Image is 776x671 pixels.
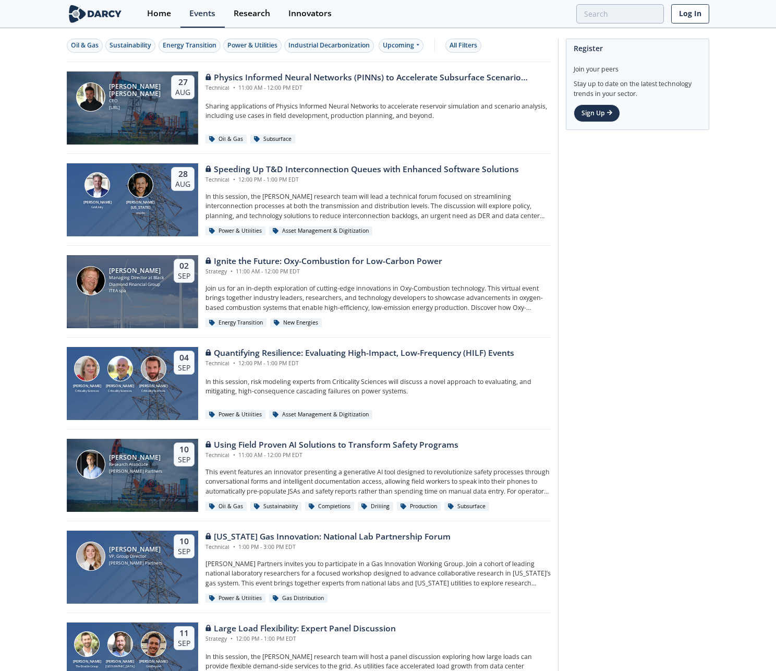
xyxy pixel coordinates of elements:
div: Register [574,39,701,57]
div: Ignite the Future: Oxy-Combustion for Low-Carbon Power [205,255,442,268]
div: Oil & Gas [71,41,99,50]
div: Sep [178,547,190,556]
img: Tyler Norris [107,631,133,657]
div: [PERSON_NAME] Partners [109,560,162,567]
div: 04 [178,353,190,363]
img: Susan Ginsburg [74,356,100,381]
span: • [231,451,237,459]
div: [PERSON_NAME] [104,659,137,665]
p: In this session, the [PERSON_NAME] research team will lead a technical forum focused on streamlin... [205,192,551,221]
div: 11 [178,628,190,639]
p: This event features an innovator presenting a generative AI tool designed to revolutionize safety... [205,468,551,496]
a: Patrick Imeson [PERSON_NAME] Managing Director at Black Diamond Financial Group ITEA spa 02 Sep I... [67,255,551,328]
p: In this session, risk modeling experts from Criticality Sciences will discuss a novel approach to... [205,377,551,397]
div: Sustainability [250,502,301,511]
button: All Filters [445,39,481,53]
div: Gas Distribution [269,594,328,603]
div: Home [147,9,171,18]
a: Susan Ginsburg [PERSON_NAME] Criticality Sciences Ben Ruddell [PERSON_NAME] Criticality Sciences ... [67,347,551,420]
div: All Filters [450,41,477,50]
div: Technical 12:00 PM - 1:00 PM EDT [205,360,514,368]
div: Large Load Flexibility: Expert Panel Discussion [205,622,396,635]
div: Sustainability [110,41,151,50]
div: Strategy 12:00 PM - 1:00 PM EDT [205,635,396,643]
div: Power & Utilities [205,226,265,236]
div: Technical 11:00 AM - 12:00 PM EDT [205,451,458,460]
div: Research Associate [109,461,162,468]
div: Aug [175,88,190,97]
input: Advanced Search [576,4,664,23]
div: 10 [178,536,190,547]
span: • [228,635,234,642]
a: Ruben Rodriguez Torrado [PERSON_NAME] [PERSON_NAME] CEO [URL] 27 Aug Physics Informed Neural Netw... [67,71,551,145]
div: [PERSON_NAME] [PERSON_NAME] [109,83,162,98]
img: Lindsey Motlow [76,542,105,571]
div: Oil & Gas [205,502,247,511]
div: Speeding Up T&D Interconnection Queues with Enhanced Software Solutions [205,163,519,176]
div: Oil & Gas [205,135,247,144]
div: Industrial Decarbonization [288,41,370,50]
div: [PERSON_NAME] [137,384,170,389]
div: Using Field Proven AI Solutions to Transform Safety Programs [205,439,458,451]
img: Juan Mayol [76,450,105,479]
img: Ryan Hledik [74,631,100,657]
div: [PERSON_NAME] [81,200,114,206]
div: [PERSON_NAME] [109,267,165,274]
div: Energy Transition [163,41,216,50]
p: Join us for an in-depth exploration of cutting-edge innovations in Oxy-Combustion technology. Thi... [205,284,551,313]
div: Sep [178,271,190,281]
div: Asset Management & Digitization [269,226,372,236]
div: CEO [109,98,162,104]
img: Brian Fitzsimons [84,172,110,198]
div: Aug [175,179,190,189]
span: • [231,84,237,91]
div: Managing Director at Black Diamond Financial Group [109,274,165,287]
img: Patrick Imeson [76,266,105,295]
button: Power & Utilities [223,39,282,53]
span: • [228,268,234,275]
button: Oil & Gas [67,39,103,53]
div: VP, Group Director [109,553,162,560]
div: Production [397,502,441,511]
div: [PERSON_NAME] [109,546,162,553]
img: Nick Guay [141,631,166,657]
div: Power & Utilities [227,41,277,50]
a: Sign Up [574,104,620,122]
div: envelio [124,211,156,215]
div: [GEOGRAPHIC_DATA] [104,664,137,668]
div: Stay up to date on the latest technology trends in your sector. [574,74,701,99]
div: Drilling [358,502,393,511]
div: 27 [175,77,190,88]
div: Technical 12:00 PM - 1:00 PM EDT [205,176,519,184]
div: The Brattle Group [70,664,104,668]
div: GridUnity [81,205,114,209]
img: logo-wide.svg [67,5,124,23]
div: Subsurface [444,502,489,511]
a: Juan Mayol [PERSON_NAME] Research Associate [PERSON_NAME] Partners 10 Sep Using Field Proven AI S... [67,439,551,512]
span: • [231,360,237,367]
div: Strategy 11:00 AM - 12:00 PM EDT [205,268,442,276]
div: [PERSON_NAME][US_STATE] [124,200,156,211]
button: Industrial Decarbonization [284,39,374,53]
div: Power & Utilities [205,410,265,420]
div: Energy Transition [205,318,266,328]
span: • [231,176,237,183]
div: Subsurface [250,135,295,144]
div: ITEA spa [109,287,165,294]
a: Log In [671,4,709,23]
div: Join your peers [574,57,701,74]
div: GridBeyond [137,664,170,668]
p: [PERSON_NAME] Partners invites you to participate in a Gas Innovation Working Group. Join a cohor... [205,559,551,588]
a: Brian Fitzsimons [PERSON_NAME] GridUnity Luigi Montana [PERSON_NAME][US_STATE] envelio 28 Aug Spe... [67,163,551,236]
div: Physics Informed Neural Networks (PINNs) to Accelerate Subsurface Scenario Analysis [205,71,551,84]
div: Criticality Sciences [70,389,104,393]
div: Criticality Sciences [137,389,170,393]
div: 02 [178,261,190,271]
div: Technical 11:00 AM - 12:00 PM EDT [205,84,551,92]
div: [PERSON_NAME] Partners [109,468,162,475]
button: Sustainability [105,39,155,53]
img: Luigi Montana [128,172,153,198]
div: [URL] [109,104,162,111]
div: Criticality Sciences [104,389,137,393]
img: Ruben Rodriguez Torrado [76,82,105,112]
